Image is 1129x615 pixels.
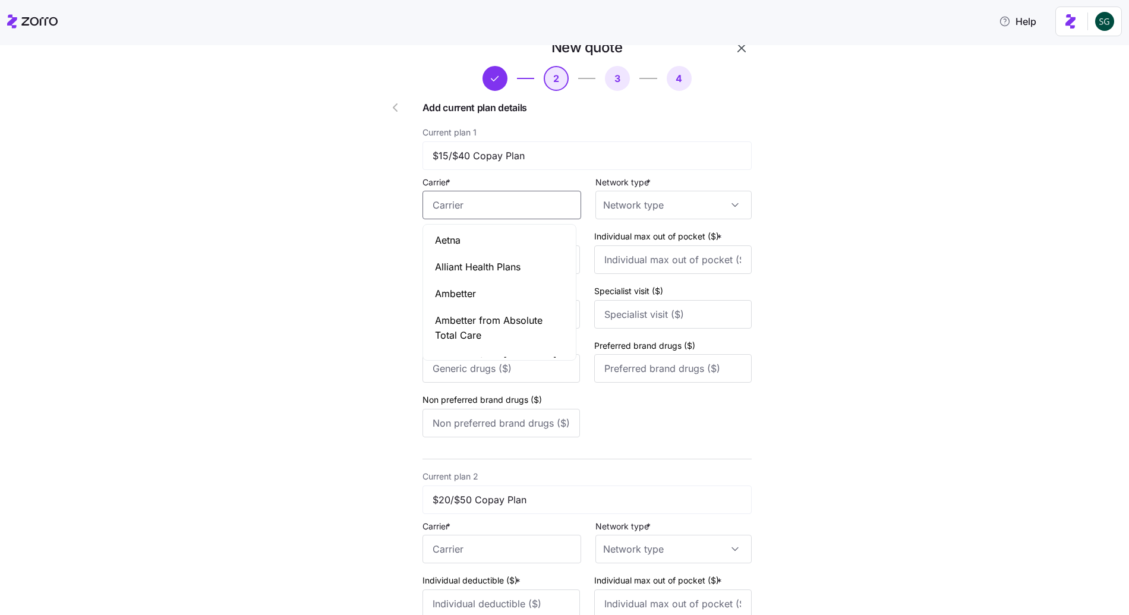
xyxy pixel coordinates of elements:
label: Carrier [422,520,453,533]
label: Individual max out of pocket ($) [594,574,724,587]
button: 3 [605,66,630,91]
span: Ambetter from Absolute Total Care [435,313,564,343]
input: Carrier [422,191,581,219]
input: Non preferred brand drugs ($) [422,409,580,437]
input: Specialist visit ($) [594,300,752,329]
input: Generic drugs ($) [422,354,580,383]
label: Carrier [422,176,453,189]
input: Network type [595,535,752,563]
label: Non preferred brand drugs ($) [422,393,542,406]
span: Add current plan details [422,100,752,115]
span: Ambetter [435,286,476,301]
label: Current plan 1 [422,126,477,139]
input: Preferred brand drugs ($) [594,354,752,383]
h1: New quote [551,38,623,56]
label: Individual deductible ($) [422,574,523,587]
span: Ambetter from [US_STATE] Health & Wellness [435,354,564,384]
span: Help [999,14,1036,29]
button: 2 [544,66,569,91]
img: b6f83909296ed516b58975f0c9619e1f [1095,12,1114,31]
label: Preferred brand drugs ($) [594,339,695,352]
label: Individual max out of pocket ($) [594,230,724,243]
label: Network type [595,176,653,189]
input: Individual max out of pocket ($) [594,245,752,274]
span: Alliant Health Plans [435,260,521,275]
button: 4 [667,66,692,91]
label: Current plan 2 [422,470,478,483]
span: Aetna [435,233,461,248]
input: Carrier [422,535,581,563]
label: Specialist visit ($) [594,285,663,298]
button: Help [989,10,1046,33]
label: Network type [595,520,653,533]
input: Network type [595,191,752,219]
